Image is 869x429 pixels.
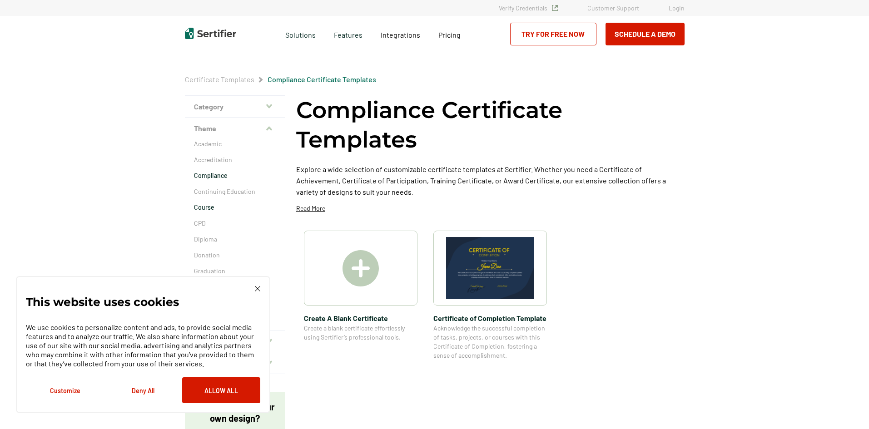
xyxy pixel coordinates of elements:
a: Accreditation [194,155,276,164]
span: Pricing [438,30,461,39]
img: Cookie Popup Close [255,286,260,291]
a: Pricing [438,28,461,39]
span: Solutions [285,28,316,39]
img: Certificate of Completion Template [446,237,534,299]
img: Verified [552,5,558,11]
button: Category [185,96,285,118]
p: We use cookies to personalize content and ads, to provide social media features and to analyze ou... [26,323,260,368]
span: Acknowledge the successful completion of tasks, projects, or courses with this Certificate of Com... [433,324,547,360]
a: Academic [194,139,276,148]
a: Try for Free Now [510,23,596,45]
a: CPD [194,219,276,228]
button: Deny All [104,377,182,403]
a: Integrations [381,28,420,39]
a: Graduation [194,266,276,276]
button: Customize [26,377,104,403]
a: Certificate Templates [185,75,254,84]
a: Login [669,4,685,12]
span: Certificate of Completion Template [433,312,547,324]
button: Schedule a Demo [606,23,685,45]
span: Integrations [381,30,420,39]
div: Theme [185,139,285,330]
p: Explore a wide selection of customizable certificate templates at Sertifier. Whether you need a C... [296,163,685,197]
p: Read More [296,204,325,213]
button: Allow All [182,377,260,403]
a: Diploma [194,235,276,244]
span: Create A Blank Certificate [304,312,417,324]
a: Continuing Education [194,187,276,196]
span: Create a blank certificate effortlessly using Sertifier’s professional tools. [304,324,417,342]
a: Customer Support [587,4,639,12]
a: Verify Credentials [499,4,558,12]
div: Breadcrumb [185,75,376,84]
h1: Compliance Certificate Templates [296,95,685,154]
span: Features [334,28,362,39]
a: Compliance [194,171,276,180]
a: Compliance Certificate Templates [268,75,376,84]
a: Course [194,203,276,212]
p: This website uses cookies [26,297,179,306]
img: Sertifier | Digital Credentialing Platform [185,28,236,39]
img: Create A Blank Certificate [343,250,379,286]
a: Certificate of Completion TemplateCertificate of Completion TemplateAcknowledge the successful co... [433,231,547,360]
a: Donation [194,251,276,260]
button: Theme [185,118,285,139]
